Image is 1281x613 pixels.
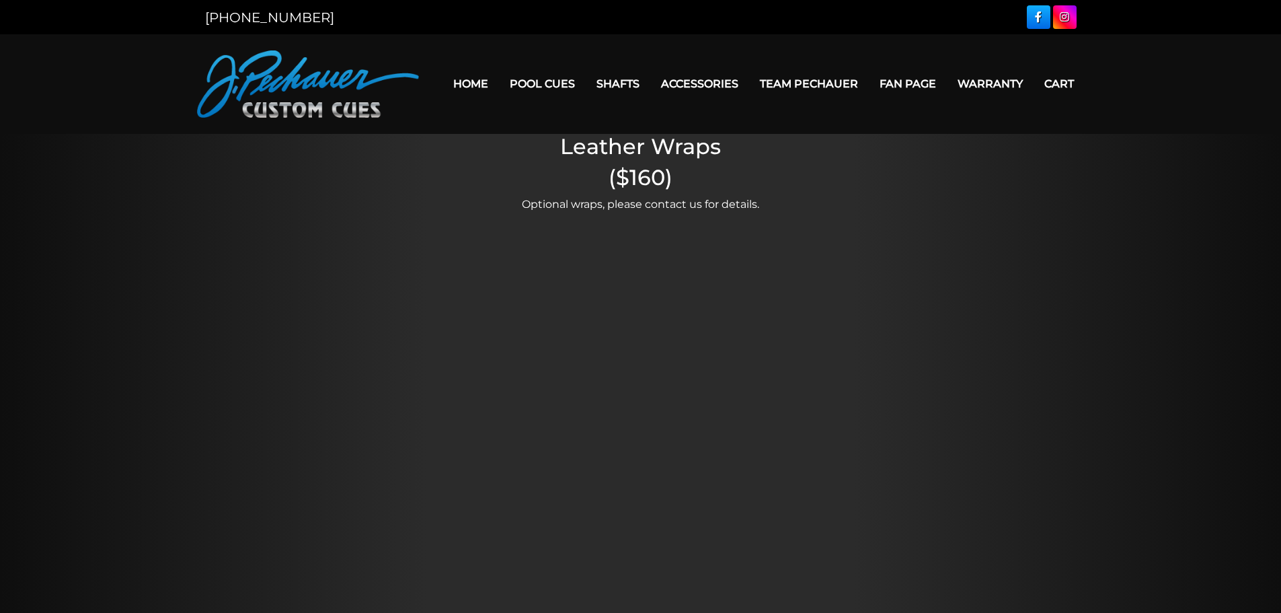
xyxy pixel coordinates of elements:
a: Accessories [650,67,749,101]
img: Pechauer Custom Cues [197,50,419,118]
a: Shafts [586,67,650,101]
a: Team Pechauer [749,67,869,101]
a: Cart [1034,67,1085,101]
a: Fan Page [869,67,947,101]
a: Warranty [947,67,1034,101]
a: [PHONE_NUMBER] [205,9,334,26]
a: Home [442,67,499,101]
a: Pool Cues [499,67,586,101]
